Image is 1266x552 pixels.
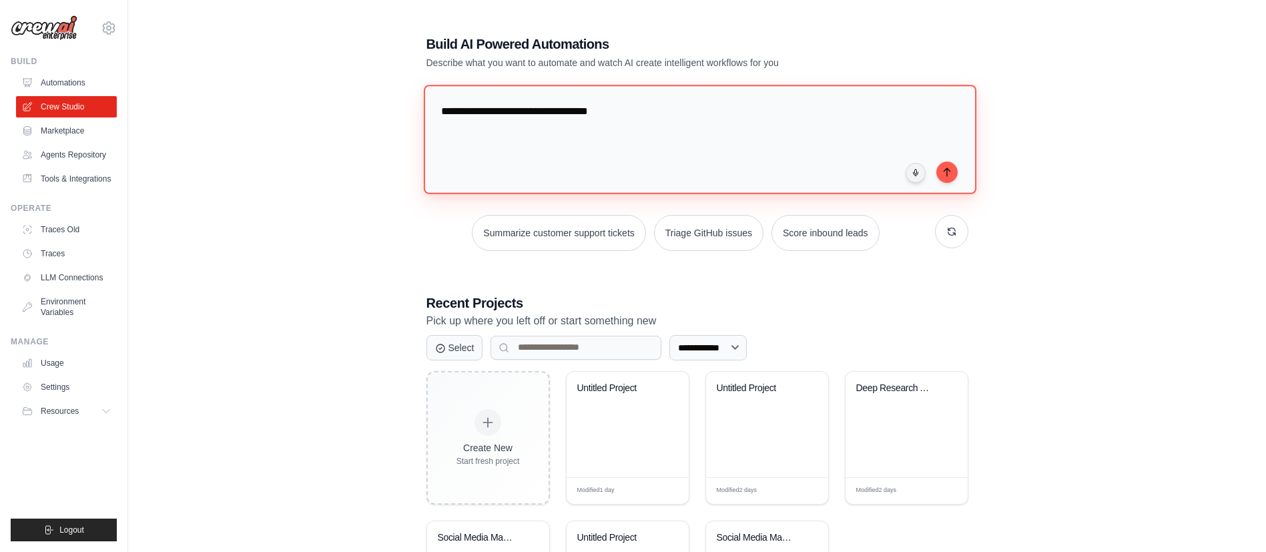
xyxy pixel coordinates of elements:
[16,72,117,93] a: Automations
[16,352,117,374] a: Usage
[577,532,658,544] div: Untitled Project
[426,56,875,69] p: Describe what you want to automate and watch AI create intelligent workflows for you
[438,532,519,544] div: Social Media Management Hub
[796,486,808,496] span: Edit
[16,376,117,398] a: Settings
[717,532,798,544] div: Social Media Management Automation
[11,56,117,67] div: Build
[771,215,880,251] button: Score inbound leads
[11,519,117,541] button: Logout
[16,400,117,422] button: Resources
[426,35,875,53] h1: Build AI Powered Automations
[11,15,77,41] img: Logo
[472,215,645,251] button: Summarize customer support tickets
[936,486,947,496] span: Edit
[906,163,926,183] button: Click to speak your automation idea
[717,486,757,495] span: Modified 2 days
[426,312,968,330] p: Pick up where you left off or start something new
[577,382,658,394] div: Untitled Project
[935,215,968,248] button: Get new suggestions
[654,215,763,251] button: Triage GitHub issues
[856,486,897,495] span: Modified 2 days
[657,486,668,496] span: Edit
[11,203,117,214] div: Operate
[1199,488,1266,552] iframe: Chat Widget
[577,486,615,495] span: Modified 1 day
[16,120,117,142] a: Marketplace
[456,441,520,455] div: Create New
[16,144,117,166] a: Agents Repository
[16,243,117,264] a: Traces
[16,267,117,288] a: LLM Connections
[41,406,79,417] span: Resources
[16,219,117,240] a: Traces Old
[16,168,117,190] a: Tools & Integrations
[717,382,798,394] div: Untitled Project
[11,336,117,347] div: Manage
[16,96,117,117] a: Crew Studio
[426,335,483,360] button: Select
[856,382,937,394] div: Deep Research Agent Development
[456,456,520,467] div: Start fresh project
[16,291,117,323] a: Environment Variables
[59,525,84,535] span: Logout
[426,294,968,312] h3: Recent Projects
